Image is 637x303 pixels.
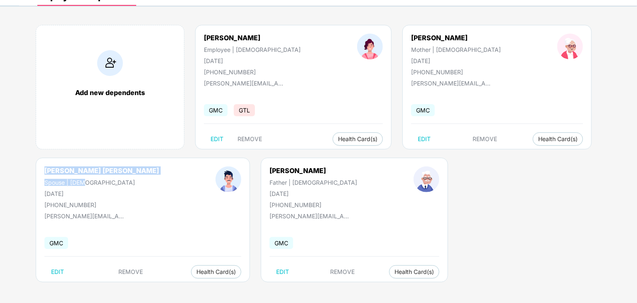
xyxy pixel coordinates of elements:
[411,104,435,116] span: GMC
[411,46,501,53] div: Mother | [DEMOGRAPHIC_DATA]
[44,265,71,279] button: EDIT
[338,137,377,141] span: Health Card(s)
[44,179,159,186] div: Spouse | [DEMOGRAPHIC_DATA]
[269,201,357,208] div: [PHONE_NUMBER]
[357,34,383,59] img: profileImage
[119,269,143,275] span: REMOVE
[323,265,361,279] button: REMOVE
[44,237,68,249] span: GMC
[51,269,64,275] span: EDIT
[204,46,301,53] div: Employee | [DEMOGRAPHIC_DATA]
[238,136,262,142] span: REMOVE
[204,57,301,64] div: [DATE]
[196,270,236,274] span: Health Card(s)
[394,270,434,274] span: Health Card(s)
[411,68,501,76] div: [PHONE_NUMBER]
[269,213,353,220] div: [PERSON_NAME][EMAIL_ADDRESS][DOMAIN_NAME]
[269,237,293,249] span: GMC
[533,132,583,146] button: Health Card(s)
[411,34,501,42] div: [PERSON_NAME]
[204,104,228,116] span: GMC
[418,136,431,142] span: EDIT
[204,34,301,42] div: [PERSON_NAME]
[44,190,159,197] div: [DATE]
[234,104,255,116] span: GTL
[112,265,150,279] button: REMOVE
[97,50,123,76] img: addIcon
[211,136,223,142] span: EDIT
[269,166,357,175] div: [PERSON_NAME]
[269,179,357,186] div: Father | [DEMOGRAPHIC_DATA]
[330,269,355,275] span: REMOVE
[44,166,159,175] div: [PERSON_NAME] [PERSON_NAME]
[204,80,287,87] div: [PERSON_NAME][EMAIL_ADDRESS][DOMAIN_NAME]
[414,166,439,192] img: profileImage
[191,265,241,279] button: Health Card(s)
[473,136,497,142] span: REMOVE
[231,132,269,146] button: REMOVE
[538,137,578,141] span: Health Card(s)
[333,132,383,146] button: Health Card(s)
[411,57,501,64] div: [DATE]
[216,166,241,192] img: profileImage
[269,265,296,279] button: EDIT
[204,132,230,146] button: EDIT
[411,80,494,87] div: [PERSON_NAME][EMAIL_ADDRESS][DOMAIN_NAME]
[276,269,289,275] span: EDIT
[44,88,176,97] div: Add new dependents
[269,190,357,197] div: [DATE]
[204,68,301,76] div: [PHONE_NUMBER]
[389,265,439,279] button: Health Card(s)
[557,34,583,59] img: profileImage
[466,132,504,146] button: REMOVE
[44,213,127,220] div: [PERSON_NAME][EMAIL_ADDRESS][DOMAIN_NAME]
[44,201,159,208] div: [PHONE_NUMBER]
[411,132,437,146] button: EDIT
